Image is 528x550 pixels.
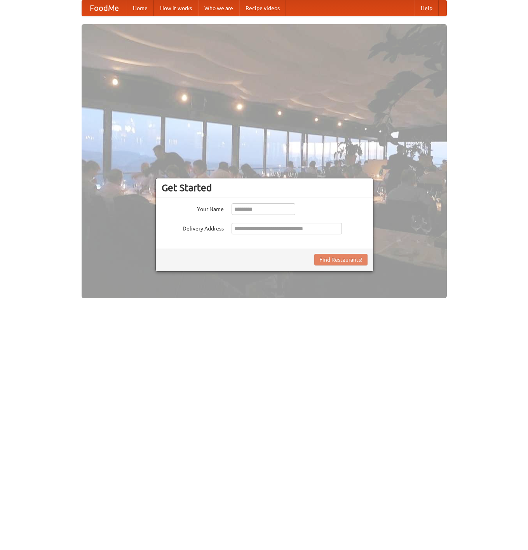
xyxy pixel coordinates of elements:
[239,0,286,16] a: Recipe videos
[154,0,198,16] a: How it works
[415,0,439,16] a: Help
[82,0,127,16] a: FoodMe
[198,0,239,16] a: Who we are
[162,203,224,213] label: Your Name
[162,223,224,232] label: Delivery Address
[162,182,368,194] h3: Get Started
[314,254,368,265] button: Find Restaurants!
[127,0,154,16] a: Home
